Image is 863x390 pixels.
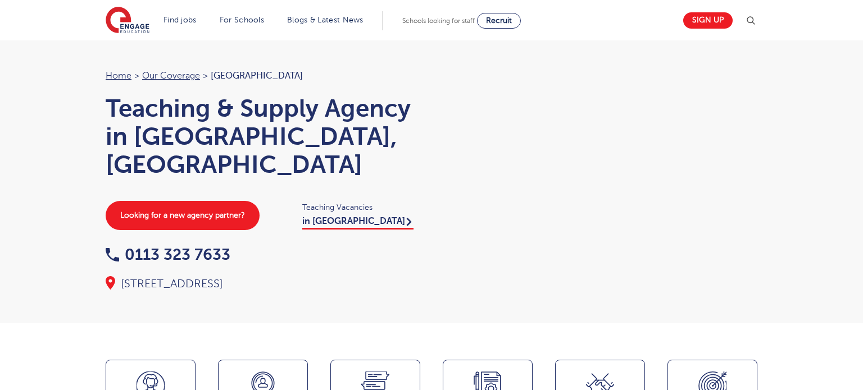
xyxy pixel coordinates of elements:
[477,13,521,29] a: Recruit
[163,16,197,24] a: Find jobs
[302,201,420,214] span: Teaching Vacancies
[142,71,200,81] a: Our coverage
[683,12,733,29] a: Sign up
[211,71,303,81] span: [GEOGRAPHIC_DATA]
[287,16,364,24] a: Blogs & Latest News
[106,201,260,230] a: Looking for a new agency partner?
[106,246,230,263] a: 0113 323 7633
[220,16,264,24] a: For Schools
[134,71,139,81] span: >
[486,16,512,25] span: Recruit
[106,71,131,81] a: Home
[106,276,420,292] div: [STREET_ADDRESS]
[106,94,420,178] h1: Teaching & Supply Agency in [GEOGRAPHIC_DATA], [GEOGRAPHIC_DATA]
[302,216,414,230] a: in [GEOGRAPHIC_DATA]
[402,17,475,25] span: Schools looking for staff
[106,68,420,83] nav: breadcrumb
[203,71,208,81] span: >
[106,7,149,35] img: Engage Education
